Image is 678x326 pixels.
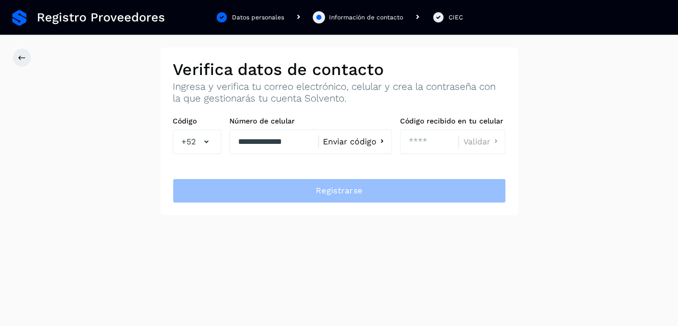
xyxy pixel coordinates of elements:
[37,10,165,25] span: Registro Proveedores
[449,13,463,22] div: CIEC
[323,136,387,147] button: Enviar código
[463,138,490,146] span: Validar
[173,60,506,79] h2: Verifica datos de contacto
[229,117,392,126] label: Número de celular
[316,185,362,196] span: Registrarse
[173,81,506,105] p: Ingresa y verifica tu correo electrónico, celular y crea la contraseña con la que gestionarás tu ...
[463,136,501,147] button: Validar
[329,13,403,22] div: Información de contacto
[323,138,377,146] span: Enviar código
[400,117,506,126] label: Código recibido en tu celular
[181,136,196,148] span: +52
[232,13,284,22] div: Datos personales
[173,117,221,126] label: Código
[173,179,506,203] button: Registrarse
